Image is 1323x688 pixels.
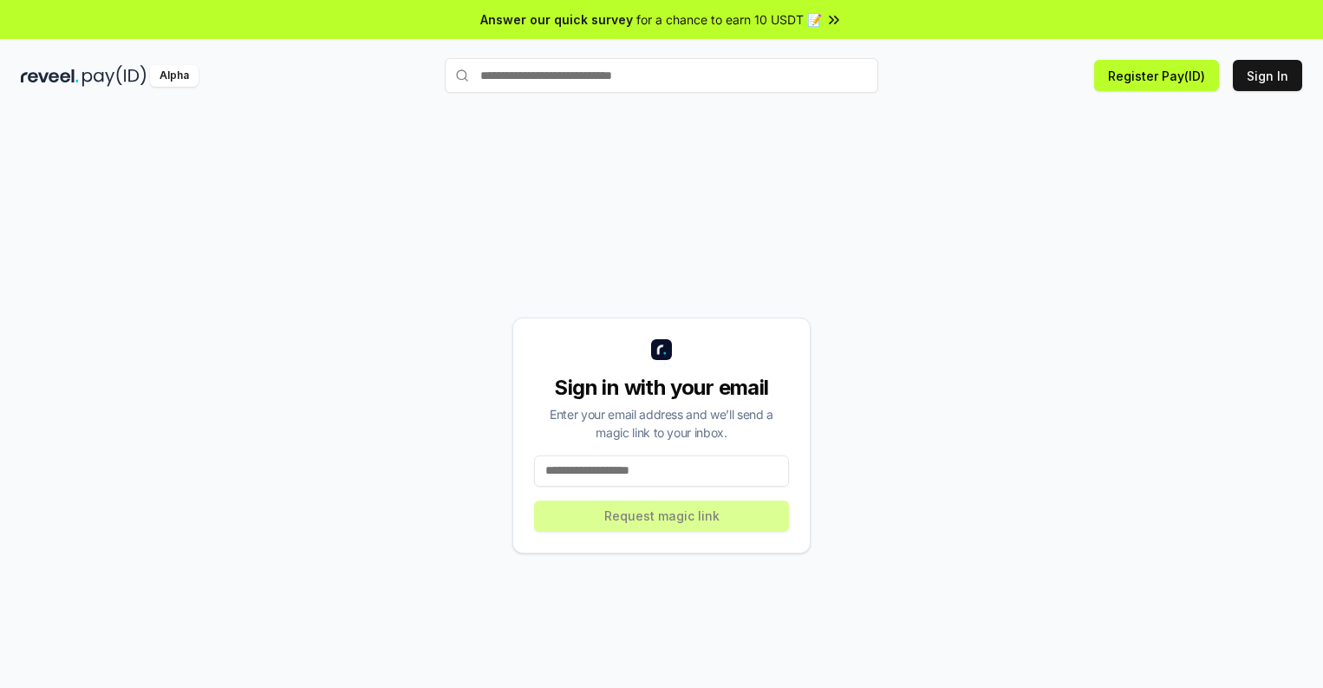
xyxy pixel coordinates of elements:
img: reveel_dark [21,65,79,87]
span: for a chance to earn 10 USDT 📝 [636,10,822,29]
div: Alpha [150,65,199,87]
span: Answer our quick survey [480,10,633,29]
img: logo_small [651,339,672,360]
div: Sign in with your email [534,374,789,402]
button: Register Pay(ID) [1094,60,1219,91]
img: pay_id [82,65,147,87]
button: Sign In [1233,60,1302,91]
div: Enter your email address and we’ll send a magic link to your inbox. [534,405,789,442]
